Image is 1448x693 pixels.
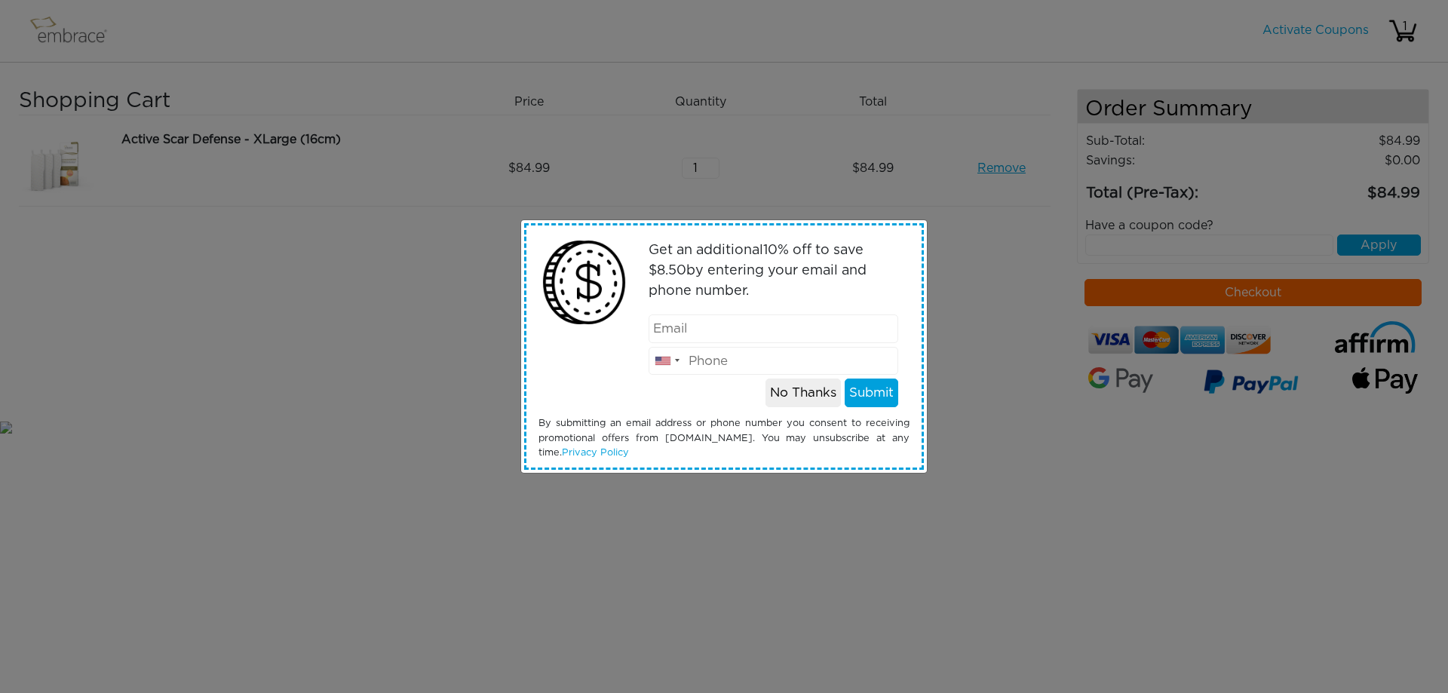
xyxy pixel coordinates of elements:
[765,379,841,407] button: No Thanks
[657,264,686,278] span: 8.50
[763,244,778,257] span: 10
[649,314,899,343] input: Email
[649,348,684,375] div: United States: +1
[562,448,629,458] a: Privacy Policy
[527,416,921,460] div: By submitting an email address or phone number you consent to receiving promotional offers from [...
[845,379,898,407] button: Submit
[649,347,899,376] input: Phone
[535,233,633,332] img: money2.png
[649,241,899,302] p: Get an additional % off to save $ by entering your email and phone number.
